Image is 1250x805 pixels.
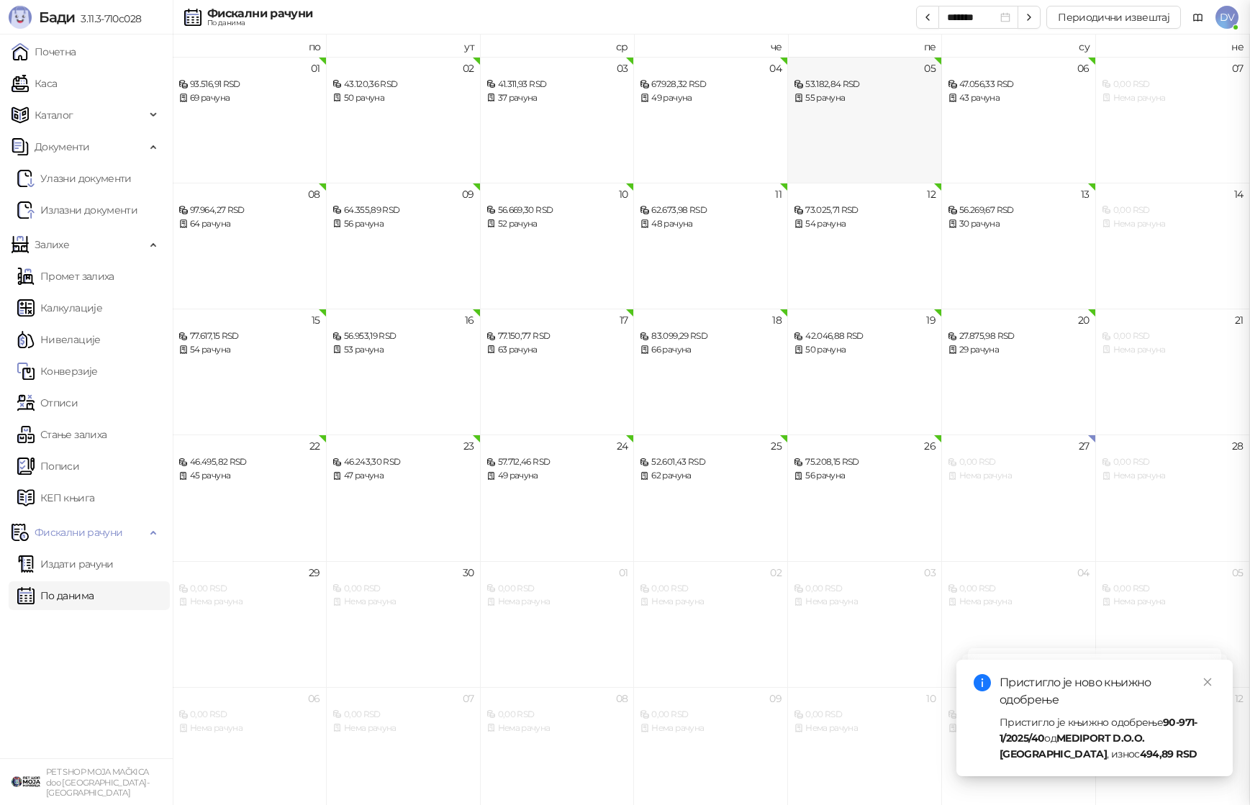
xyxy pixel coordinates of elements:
span: close [1203,677,1213,687]
strong: 90-971-1/2025/40 [1000,716,1197,745]
div: Пристигло је ново књижно одобрење [1000,674,1215,709]
span: info-circle [974,674,991,691]
strong: MEDIPORT D.O.O. [GEOGRAPHIC_DATA] [1000,732,1144,760]
div: Пристигло је књижно одобрење од , износ [1000,714,1215,762]
a: Close [1200,674,1215,690]
strong: 494,89 RSD [1140,747,1197,760]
